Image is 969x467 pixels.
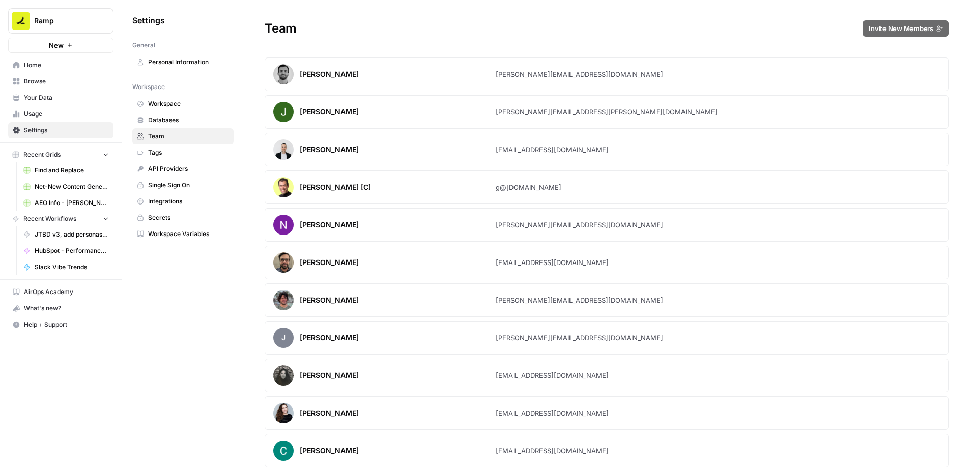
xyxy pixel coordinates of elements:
span: Settings [24,126,109,135]
span: Usage [24,109,109,119]
span: J [273,328,294,348]
a: Home [8,57,113,73]
span: JTBD v3, add personas (wip) [35,230,109,239]
span: Help + Support [24,320,109,329]
img: avatar [273,290,294,310]
div: [EMAIL_ADDRESS][DOMAIN_NAME] [496,257,609,268]
div: [EMAIL_ADDRESS][DOMAIN_NAME] [496,408,609,418]
img: avatar [273,215,294,235]
div: [PERSON_NAME] [C] [300,182,371,192]
div: [PERSON_NAME] [300,333,359,343]
img: avatar [273,139,294,160]
div: [EMAIL_ADDRESS][DOMAIN_NAME] [496,446,609,456]
div: What's new? [9,301,113,316]
a: Slack Vibe Trends [19,259,113,275]
span: Slack Vibe Trends [35,262,109,272]
div: [PERSON_NAME] [300,220,359,230]
div: [EMAIL_ADDRESS][DOMAIN_NAME] [496,144,609,155]
a: Workspace [132,96,234,112]
span: Workspace Variables [148,229,229,239]
span: Single Sign On [148,181,229,190]
span: Your Data [24,93,109,102]
div: [PERSON_NAME] [300,370,359,381]
div: [PERSON_NAME][EMAIL_ADDRESS][DOMAIN_NAME] [496,333,663,343]
button: Workspace: Ramp [8,8,113,34]
div: g@[DOMAIN_NAME] [496,182,561,192]
a: AirOps Academy [8,284,113,300]
span: AirOps Academy [24,287,109,297]
span: Settings [132,14,165,26]
span: General [132,41,155,50]
button: Help + Support [8,316,113,333]
div: [PERSON_NAME] [300,69,359,79]
span: Invite New Members [869,23,933,34]
span: Workspace [148,99,229,108]
div: [PERSON_NAME] [300,446,359,456]
img: avatar [273,403,294,423]
a: HubSpot - Performance Tiering [19,243,113,259]
span: Integrations [148,197,229,206]
a: Personal Information [132,54,234,70]
a: Secrets [132,210,234,226]
button: Invite New Members [863,20,949,37]
span: HubSpot - Performance Tiering [35,246,109,255]
button: Recent Workflows [8,211,113,226]
span: Team [148,132,229,141]
a: Integrations [132,193,234,210]
span: Secrets [148,213,229,222]
img: avatar [273,64,294,84]
a: Settings [8,122,113,138]
img: avatar [273,365,294,386]
div: [PERSON_NAME] [300,408,359,418]
div: [PERSON_NAME][EMAIL_ADDRESS][DOMAIN_NAME] [496,220,663,230]
span: Personal Information [148,57,229,67]
img: Ramp Logo [12,12,30,30]
a: API Providers [132,161,234,177]
span: Net-New Content Generator - Grid Template [35,182,109,191]
img: avatar [273,252,294,273]
span: Ramp [34,16,96,26]
a: Workspace Variables [132,226,234,242]
button: What's new? [8,300,113,316]
div: [PERSON_NAME] [300,295,359,305]
a: Databases [132,112,234,128]
div: [PERSON_NAME][EMAIL_ADDRESS][PERSON_NAME][DOMAIN_NAME] [496,107,718,117]
div: [EMAIL_ADDRESS][DOMAIN_NAME] [496,370,609,381]
img: avatar [273,441,294,461]
div: [PERSON_NAME] [300,107,359,117]
span: New [49,40,64,50]
span: Find and Replace [35,166,109,175]
div: [PERSON_NAME][EMAIL_ADDRESS][DOMAIN_NAME] [496,69,663,79]
span: Databases [148,115,229,125]
a: AEO Info - [PERSON_NAME] [19,195,113,211]
div: [PERSON_NAME] [300,257,359,268]
button: Recent Grids [8,147,113,162]
a: Usage [8,106,113,122]
span: Tags [148,148,229,157]
a: Net-New Content Generator - Grid Template [19,179,113,195]
a: Browse [8,73,113,90]
span: Recent Grids [23,150,61,159]
span: Browse [24,77,109,86]
a: Tags [132,144,234,161]
div: [PERSON_NAME][EMAIL_ADDRESS][DOMAIN_NAME] [496,295,663,305]
img: avatar [273,177,294,197]
span: Recent Workflows [23,214,76,223]
span: API Providers [148,164,229,173]
span: AEO Info - [PERSON_NAME] [35,198,109,208]
a: JTBD v3, add personas (wip) [19,226,113,243]
div: Team [244,20,969,37]
a: Team [132,128,234,144]
a: Single Sign On [132,177,234,193]
button: New [8,38,113,53]
span: Workspace [132,82,165,92]
span: Home [24,61,109,70]
img: avatar [273,102,294,122]
a: Find and Replace [19,162,113,179]
div: [PERSON_NAME] [300,144,359,155]
a: Your Data [8,90,113,106]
